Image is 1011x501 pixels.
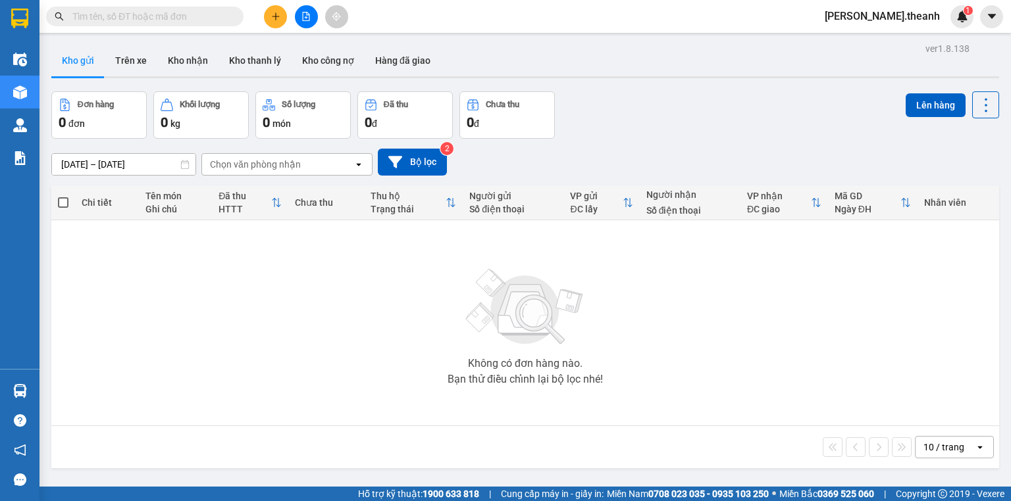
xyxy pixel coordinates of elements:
[467,114,474,130] span: 0
[170,118,180,129] span: kg
[14,444,26,456] span: notification
[52,154,195,175] input: Select a date range.
[13,118,27,132] img: warehouse-icon
[563,185,639,220] th: Toggle SortBy
[263,114,270,130] span: 0
[55,12,64,21] span: search
[384,100,408,109] div: Đã thu
[212,185,288,220] th: Toggle SortBy
[255,91,351,139] button: Số lượng0món
[570,191,622,201] div: VP gửi
[219,204,271,214] div: HTTT
[835,191,900,201] div: Mã GD
[966,6,970,15] span: 1
[145,191,205,201] div: Tên món
[474,118,479,129] span: đ
[925,41,970,56] div: ver 1.8.138
[469,204,557,214] div: Số điện thoại
[145,204,205,214] div: Ghi chú
[364,185,463,220] th: Toggle SortBy
[295,197,357,208] div: Chưa thu
[980,5,1003,28] button: caret-down
[648,489,769,499] strong: 0708 023 035 - 0935 103 250
[378,149,447,176] button: Bộ lọc
[301,12,311,21] span: file-add
[372,118,377,129] span: đ
[468,358,583,369] div: Không có đơn hàng nào.
[975,442,985,452] svg: open
[938,489,947,498] span: copyright
[271,12,280,21] span: plus
[740,185,828,220] th: Toggle SortBy
[353,159,364,170] svg: open
[646,189,734,200] div: Người nhận
[747,204,811,214] div: ĐC giao
[161,114,168,130] span: 0
[884,487,886,501] span: |
[365,45,441,76] button: Hàng đã giao
[13,151,27,165] img: solution-icon
[817,489,874,499] strong: 0369 525 060
[180,100,220,109] div: Khối lượng
[78,100,114,109] div: Đơn hàng
[357,91,453,139] button: Đã thu0đ
[814,8,950,24] span: [PERSON_NAME].theanh
[924,197,993,208] div: Nhân viên
[956,11,968,22] img: icon-new-feature
[986,11,998,22] span: caret-down
[292,45,365,76] button: Kho công nợ
[459,91,555,139] button: Chưa thu0đ
[51,91,147,139] button: Đơn hàng0đơn
[153,91,249,139] button: Khối lượng0kg
[219,45,292,76] button: Kho thanh lý
[51,45,105,76] button: Kho gửi
[72,9,228,24] input: Tìm tên, số ĐT hoặc mã đơn
[964,6,973,15] sup: 1
[219,191,271,201] div: Đã thu
[358,487,479,501] span: Hỗ trợ kỹ thuật:
[459,261,591,353] img: svg+xml;base64,PHN2ZyBjbGFzcz0ibGlzdC1wbHVnX19zdmciIHhtbG5zPSJodHRwOi8vd3d3LnczLm9yZy8yMDAwL3N2Zy...
[68,118,85,129] span: đơn
[772,491,776,496] span: ⚪️
[59,114,66,130] span: 0
[365,114,372,130] span: 0
[264,5,287,28] button: plus
[14,414,26,427] span: question-circle
[157,45,219,76] button: Kho nhận
[13,85,27,99] img: warehouse-icon
[282,100,315,109] div: Số lượng
[272,118,291,129] span: món
[82,197,132,208] div: Chi tiết
[440,142,454,155] sup: 2
[371,191,446,201] div: Thu hộ
[210,158,301,171] div: Chọn văn phòng nhận
[646,205,734,216] div: Số điện thoại
[105,45,157,76] button: Trên xe
[423,489,479,499] strong: 1900 633 818
[828,185,918,220] th: Toggle SortBy
[835,204,900,214] div: Ngày ĐH
[13,53,27,66] img: warehouse-icon
[11,9,28,28] img: logo-vxr
[14,473,26,486] span: message
[779,487,874,501] span: Miền Bắc
[501,487,604,501] span: Cung cấp máy in - giấy in:
[489,487,491,501] span: |
[486,100,519,109] div: Chưa thu
[747,191,811,201] div: VP nhận
[325,5,348,28] button: aim
[906,93,966,117] button: Lên hàng
[13,384,27,398] img: warehouse-icon
[469,191,557,201] div: Người gửi
[371,204,446,214] div: Trạng thái
[332,12,341,21] span: aim
[923,441,964,454] div: 10 / trang
[570,204,622,214] div: ĐC lấy
[448,374,603,385] div: Bạn thử điều chỉnh lại bộ lọc nhé!
[295,5,318,28] button: file-add
[607,487,769,501] span: Miền Nam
